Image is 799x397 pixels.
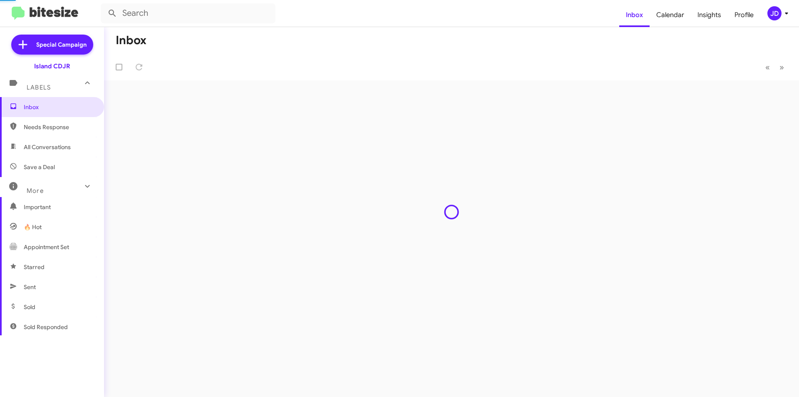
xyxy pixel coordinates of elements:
[24,243,69,251] span: Appointment Set
[779,62,784,72] span: »
[24,203,94,211] span: Important
[767,6,782,20] div: JD
[11,35,93,55] a: Special Campaign
[760,6,790,20] button: JD
[24,303,35,311] span: Sold
[27,84,51,91] span: Labels
[24,103,94,111] span: Inbox
[101,3,275,23] input: Search
[24,223,42,231] span: 🔥 Hot
[24,123,94,131] span: Needs Response
[24,163,55,171] span: Save a Deal
[619,3,650,27] a: Inbox
[27,187,44,195] span: More
[24,283,36,291] span: Sent
[24,143,71,151] span: All Conversations
[765,62,770,72] span: «
[760,59,775,76] button: Previous
[761,59,789,76] nav: Page navigation example
[774,59,789,76] button: Next
[116,34,146,47] h1: Inbox
[24,323,68,331] span: Sold Responded
[650,3,691,27] a: Calendar
[728,3,760,27] a: Profile
[36,40,87,49] span: Special Campaign
[34,62,70,70] div: Island CDJR
[691,3,728,27] a: Insights
[24,263,45,271] span: Starred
